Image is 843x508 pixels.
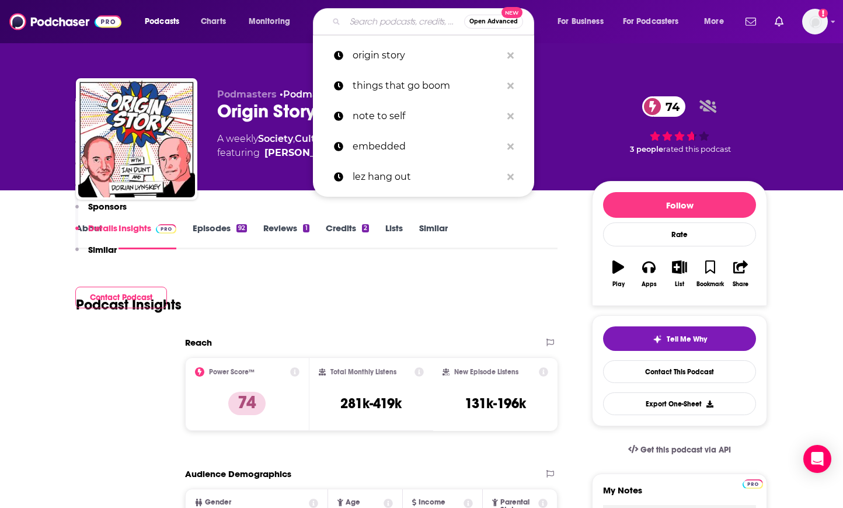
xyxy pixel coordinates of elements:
[675,281,684,288] div: List
[419,499,445,506] span: Income
[313,71,534,101] a: things that go boom
[217,89,277,100] span: Podmasters
[137,12,194,31] button: open menu
[205,499,231,506] span: Gender
[340,395,402,412] h3: 281k-419k
[313,101,534,131] a: note to self
[696,281,724,288] div: Bookmark
[667,335,707,344] span: Tell Me Why
[603,192,756,218] button: Follow
[295,133,332,144] a: Culture
[145,13,179,30] span: Podcasts
[303,224,309,232] div: 1
[612,281,625,288] div: Play
[75,222,117,244] button: Details
[501,7,522,18] span: New
[623,13,679,30] span: For Podcasters
[419,222,448,249] a: Similar
[193,12,233,31] a: Charts
[217,132,459,160] div: A weekly podcast
[385,222,403,249] a: Lists
[802,9,828,34] img: User Profile
[313,131,534,162] a: embedded
[346,499,360,506] span: Age
[818,9,828,18] svg: Add a profile image
[313,40,534,71] a: origin story
[743,478,763,489] a: Pro website
[209,368,255,376] h2: Power Score™
[236,224,247,232] div: 92
[741,12,761,32] a: Show notifications dropdown
[326,222,369,249] a: Credits2
[558,13,604,30] span: For Business
[733,281,748,288] div: Share
[353,101,501,131] p: note to self
[743,479,763,489] img: Podchaser Pro
[263,222,309,249] a: Reviews1
[704,13,724,30] span: More
[88,222,117,234] p: Details
[185,468,291,479] h2: Audience Demographics
[454,368,518,376] h2: New Episode Listens
[324,8,545,35] div: Search podcasts, credits, & more...
[619,436,740,464] a: Get this podcast via API
[633,253,664,295] button: Apps
[228,392,266,415] p: 74
[353,131,501,162] p: embedded
[345,12,464,31] input: Search podcasts, credits, & more...
[330,368,396,376] h2: Total Monthly Listens
[642,281,657,288] div: Apps
[249,13,290,30] span: Monitoring
[603,326,756,351] button: tell me why sparkleTell Me Why
[78,81,195,197] img: Origin Story
[241,12,305,31] button: open menu
[696,12,739,31] button: open menu
[9,11,121,33] img: Podchaser - Follow, Share and Rate Podcasts
[803,445,831,473] div: Open Intercom Messenger
[75,244,117,266] button: Similar
[353,162,501,192] p: lez hang out
[465,395,526,412] h3: 131k-196k
[464,15,523,29] button: Open AdvancedNew
[802,9,828,34] button: Show profile menu
[353,71,501,101] p: things that go boom
[185,337,212,348] h2: Reach
[664,253,695,295] button: List
[75,287,167,308] button: Contact Podcast
[469,19,518,25] span: Open Advanced
[592,89,767,161] div: 74 3 peoplerated this podcast
[280,89,342,100] span: •
[603,222,756,246] div: Rate
[802,9,828,34] span: Logged in as WorldWide452
[603,360,756,383] a: Contact This Podcast
[642,96,685,117] a: 74
[603,253,633,295] button: Play
[88,244,117,255] p: Similar
[663,145,731,154] span: rated this podcast
[313,162,534,192] a: lez hang out
[201,13,226,30] span: Charts
[603,392,756,415] button: Export One-Sheet
[353,40,501,71] p: origin story
[193,222,247,249] a: Episodes92
[264,146,348,160] div: [PERSON_NAME]
[770,12,788,32] a: Show notifications dropdown
[726,253,756,295] button: Share
[615,12,696,31] button: open menu
[640,445,731,455] span: Get this podcast via API
[630,145,663,154] span: 3 people
[258,133,293,144] a: Society
[695,253,725,295] button: Bookmark
[549,12,618,31] button: open menu
[653,335,662,344] img: tell me why sparkle
[362,224,369,232] div: 2
[283,89,342,100] a: Podmasters
[654,96,685,117] span: 74
[217,146,459,160] span: featuring
[603,485,756,505] label: My Notes
[293,133,295,144] span: ,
